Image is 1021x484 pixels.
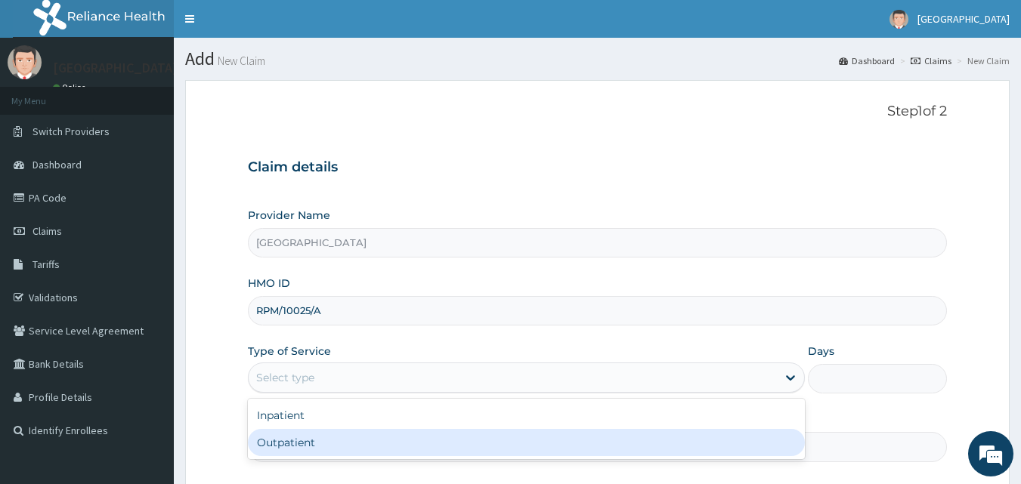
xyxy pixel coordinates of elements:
[215,55,265,66] small: New Claim
[248,344,331,359] label: Type of Service
[248,159,948,176] h3: Claim details
[32,224,62,238] span: Claims
[911,54,951,67] a: Claims
[32,158,82,171] span: Dashboard
[248,402,805,429] div: Inpatient
[248,429,805,456] div: Outpatient
[185,49,1010,69] h1: Add
[32,125,110,138] span: Switch Providers
[32,257,60,271] span: Tariffs
[953,54,1010,67] li: New Claim
[248,276,290,291] label: HMO ID
[808,344,834,359] label: Days
[839,54,895,67] a: Dashboard
[53,61,178,75] p: [GEOGRAPHIC_DATA]
[890,10,908,29] img: User Image
[248,208,330,223] label: Provider Name
[917,12,1010,26] span: [GEOGRAPHIC_DATA]
[53,82,89,93] a: Online
[8,45,42,79] img: User Image
[248,103,948,120] p: Step 1 of 2
[248,296,948,325] input: Enter HMO ID
[256,370,314,385] div: Select type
